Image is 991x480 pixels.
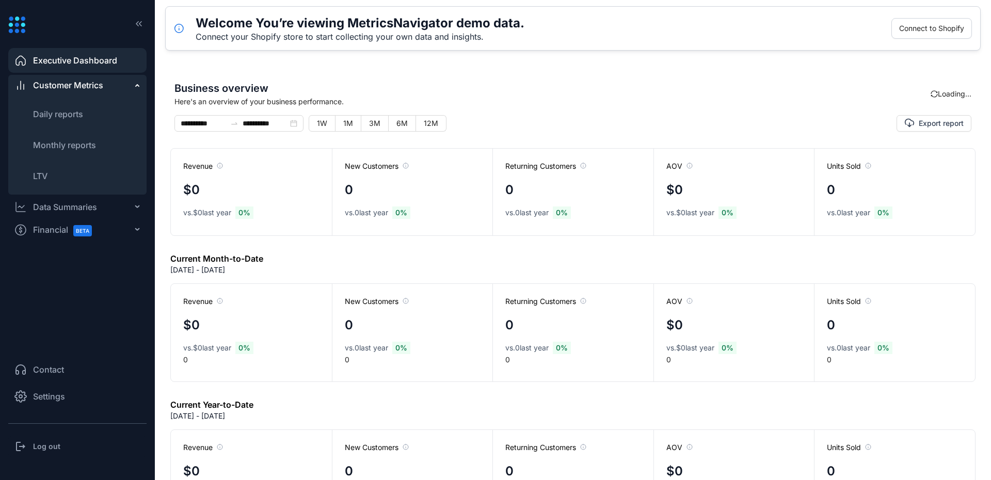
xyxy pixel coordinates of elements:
[931,88,971,99] div: Loading...
[653,284,814,381] div: 0
[230,119,238,127] span: to
[73,225,92,236] span: BETA
[33,390,65,403] span: Settings
[345,343,388,353] span: vs. 0 last year
[392,342,410,354] span: 0 %
[897,115,971,132] button: Export report
[666,181,683,199] h4: $0
[666,207,714,218] span: vs. $0 last year
[505,442,586,453] span: Returning Customers
[505,343,549,353] span: vs. 0 last year
[505,161,586,171] span: Returning Customers
[814,284,975,381] div: 0
[345,296,409,307] span: New Customers
[343,119,353,127] span: 1M
[891,18,972,39] button: Connect to Shopify
[33,140,96,150] span: Monthly reports
[235,342,253,354] span: 0 %
[183,343,231,353] span: vs. $0 last year
[827,316,835,334] h4: 0
[666,442,693,453] span: AOV
[827,343,870,353] span: vs. 0 last year
[33,54,117,67] span: Executive Dashboard
[553,342,571,354] span: 0 %
[392,206,410,219] span: 0 %
[170,411,225,421] p: [DATE] - [DATE]
[827,161,871,171] span: Units Sold
[174,81,931,96] span: Business overview
[183,161,223,171] span: Revenue
[33,363,64,376] span: Contact
[666,161,693,171] span: AOV
[874,206,892,219] span: 0 %
[666,296,693,307] span: AOV
[553,206,571,219] span: 0 %
[33,201,97,213] div: Data Summaries
[874,342,892,354] span: 0 %
[230,119,238,127] span: swap-right
[827,296,871,307] span: Units Sold
[505,181,514,199] h4: 0
[505,316,514,334] h4: 0
[33,218,101,242] span: Financial
[183,442,223,453] span: Revenue
[369,119,380,127] span: 3M
[33,109,83,119] span: Daily reports
[666,343,714,353] span: vs. $0 last year
[827,181,835,199] h4: 0
[170,252,263,265] h6: Current Month-to-Date
[345,316,353,334] h4: 0
[183,207,231,218] span: vs. $0 last year
[33,441,60,452] h3: Log out
[899,23,964,34] span: Connect to Shopify
[505,296,586,307] span: Returning Customers
[196,31,524,42] div: Connect your Shopify store to start collecting your own data and insights.
[396,119,408,127] span: 6M
[492,284,653,381] div: 0
[919,118,964,129] span: Export report
[332,284,493,381] div: 0
[196,15,524,31] h5: Welcome You’re viewing MetricsNavigator demo data.
[718,206,737,219] span: 0 %
[170,265,225,275] p: [DATE] - [DATE]
[317,119,327,127] span: 1W
[345,161,409,171] span: New Customers
[505,207,549,218] span: vs. 0 last year
[33,171,47,181] span: LTV
[424,119,438,127] span: 12M
[345,442,409,453] span: New Customers
[827,442,871,453] span: Units Sold
[718,342,737,354] span: 0 %
[171,284,332,381] div: 0
[827,207,870,218] span: vs. 0 last year
[183,296,223,307] span: Revenue
[174,96,931,107] span: Here's an overview of your business performance.
[170,398,253,411] h6: Current Year-to-Date
[183,316,200,334] h4: $0
[931,90,938,98] span: sync
[235,206,253,219] span: 0 %
[183,181,200,199] h4: $0
[666,316,683,334] h4: $0
[345,181,353,199] h4: 0
[345,207,388,218] span: vs. 0 last year
[33,79,103,91] span: Customer Metrics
